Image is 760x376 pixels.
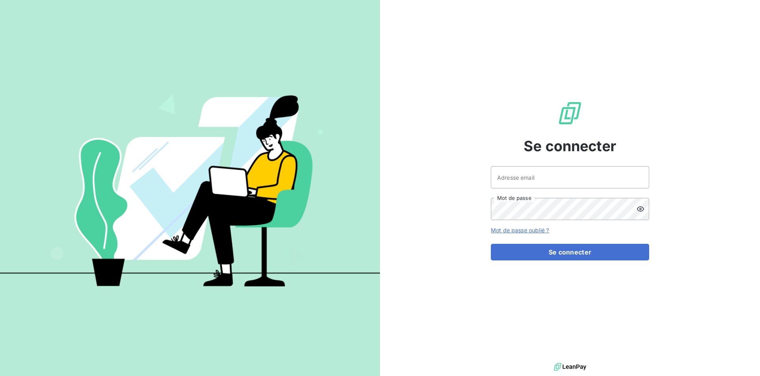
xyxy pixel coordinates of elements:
[491,166,649,188] input: placeholder
[491,227,549,234] a: Mot de passe oublié ?
[554,361,586,373] img: logo
[491,244,649,260] button: Se connecter
[524,135,616,157] span: Se connecter
[557,101,583,126] img: Logo LeanPay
